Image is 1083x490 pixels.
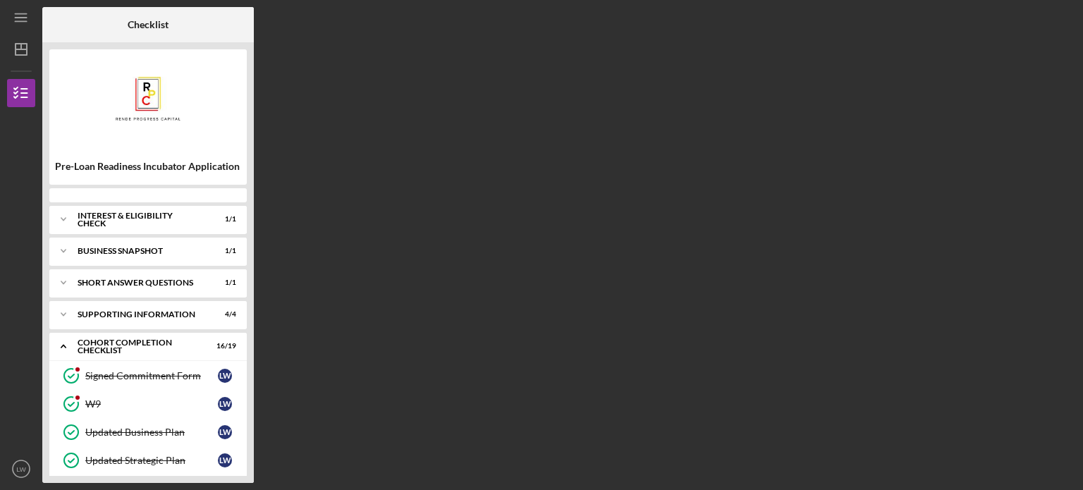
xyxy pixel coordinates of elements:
[85,398,218,410] div: W9
[78,278,201,287] div: Short Answer Questions
[211,310,236,319] div: 4 / 4
[78,212,201,228] div: Interest & Eligibility Check
[56,362,240,390] a: Signed Commitment FormLW
[55,161,241,172] div: Pre-Loan Readiness Incubator Application
[49,56,247,141] img: Product logo
[211,342,236,350] div: 16 / 19
[7,455,35,483] button: LW
[78,310,201,319] div: Supporting Information
[218,369,232,383] div: L W
[211,278,236,287] div: 1 / 1
[78,338,201,355] div: Cohort Completion Checklist
[56,390,240,418] a: W9LW
[56,418,240,446] a: Updated Business PlanLW
[16,465,27,473] text: LW
[78,247,201,255] div: Business Snapshot
[211,215,236,223] div: 1 / 1
[85,455,218,466] div: Updated Strategic Plan
[85,370,218,381] div: Signed Commitment Form
[218,453,232,467] div: L W
[128,19,169,30] b: Checklist
[85,427,218,438] div: Updated Business Plan
[56,446,240,474] a: Updated Strategic PlanLW
[218,397,232,411] div: L W
[218,425,232,439] div: L W
[211,247,236,255] div: 1 / 1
